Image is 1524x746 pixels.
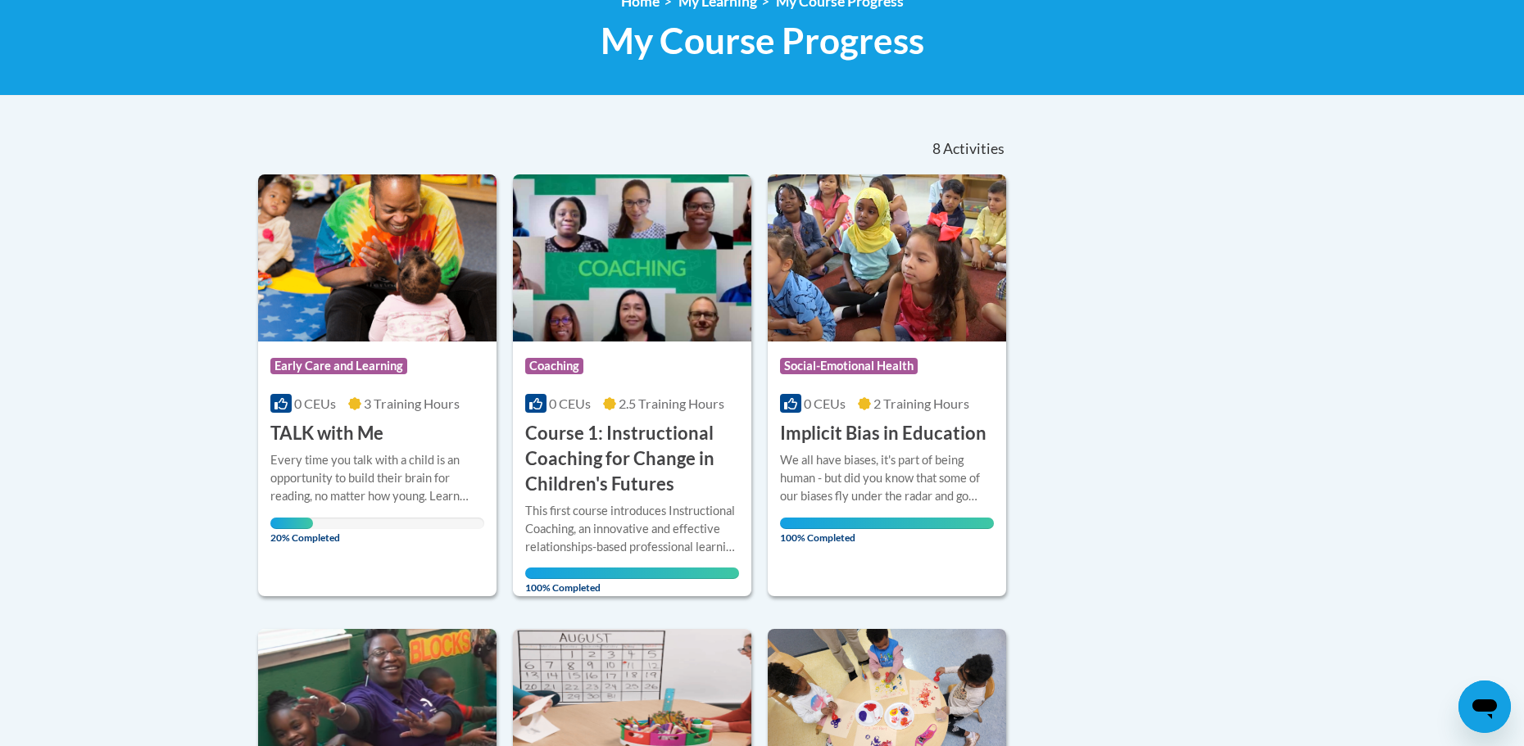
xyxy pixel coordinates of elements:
[780,518,994,529] div: Your progress
[258,174,497,341] img: Course Logo
[780,451,994,505] div: We all have biases, it's part of being human - but did you know that some of our biases fly under...
[270,358,407,374] span: Early Care and Learning
[513,174,751,596] a: Course LogoCoaching0 CEUs2.5 Training Hours Course 1: Instructional Coaching for Change in Childr...
[270,518,313,544] span: 20% Completed
[270,518,313,529] div: Your progress
[873,396,969,411] span: 2 Training Hours
[525,358,583,374] span: Coaching
[601,19,924,62] span: My Course Progress
[768,174,1006,341] img: Course Logo
[513,174,751,341] img: Course Logo
[780,358,918,374] span: Social-Emotional Health
[525,567,739,579] div: Your progress
[525,502,739,556] div: This first course introduces Instructional Coaching, an innovative and effective relationships-ba...
[258,174,497,596] a: Course LogoEarly Care and Learning0 CEUs3 Training Hours TALK with MeEvery time you talk with a c...
[780,421,987,446] h3: Implicit Bias in Education
[549,396,591,411] span: 0 CEUs
[525,421,739,496] h3: Course 1: Instructional Coaching for Change in Children's Futures
[1458,680,1511,733] iframe: Button to launch messaging window
[525,567,739,594] span: 100% Completed
[270,451,484,505] div: Every time you talk with a child is an opportunity to build their brain for reading, no matter ho...
[619,396,724,411] span: 2.5 Training Hours
[780,518,994,544] span: 100% Completed
[804,396,846,411] span: 0 CEUs
[943,140,1005,158] span: Activities
[932,140,941,158] span: 8
[364,396,460,411] span: 3 Training Hours
[270,421,383,446] h3: TALK with Me
[768,174,1006,596] a: Course LogoSocial-Emotional Health0 CEUs2 Training Hours Implicit Bias in EducationWe all have bi...
[294,396,336,411] span: 0 CEUs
